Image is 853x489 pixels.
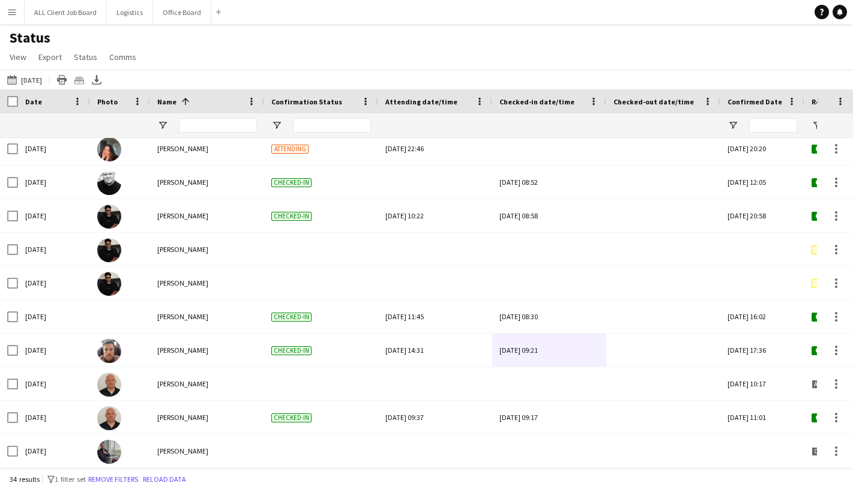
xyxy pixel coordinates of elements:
[720,166,804,199] div: [DATE] 12:05
[18,434,90,467] div: [DATE]
[499,199,599,232] div: [DATE] 08:58
[157,278,208,287] span: [PERSON_NAME]
[157,245,208,254] span: [PERSON_NAME]
[179,118,257,133] input: Name Filter Input
[140,473,188,486] button: Reload data
[720,132,804,165] div: [DATE] 20:20
[499,166,599,199] div: [DATE] 08:52
[97,373,121,397] img: Rory Lapham
[271,413,312,422] span: Checked-in
[157,446,208,455] span: [PERSON_NAME]
[109,52,136,62] span: Comms
[97,305,121,329] img: Owen Foster
[749,118,797,133] input: Confirmed Date Filter Input
[385,132,485,165] div: [DATE] 22:46
[97,272,121,296] img: Musaab Aggag
[157,178,208,187] span: [PERSON_NAME]
[271,212,312,221] span: Checked-in
[18,334,90,367] div: [DATE]
[271,97,342,106] span: Confirmation Status
[157,211,208,220] span: [PERSON_NAME]
[107,1,153,24] button: Logistics
[812,245,849,254] span: Pending
[97,171,121,195] img: Mike Brooks
[499,300,599,333] div: [DATE] 08:30
[812,97,851,106] span: Role Status
[69,49,102,65] a: Status
[97,137,121,161] img: Megan Morgan
[157,312,208,321] span: [PERSON_NAME]
[157,120,168,131] button: Open Filter Menu
[18,199,90,232] div: [DATE]
[38,52,62,62] span: Export
[293,118,371,133] input: Confirmation Status Filter Input
[18,132,90,165] div: [DATE]
[728,120,738,131] button: Open Filter Menu
[720,300,804,333] div: [DATE] 16:02
[385,97,457,106] span: Attending date/time
[499,97,574,106] span: Checked-in date/time
[97,205,121,229] img: Musaab Aggag
[271,346,312,355] span: Checked-in
[271,178,312,187] span: Checked-in
[55,475,86,484] span: 1 filter set
[10,52,26,62] span: View
[18,401,90,434] div: [DATE]
[25,97,42,106] span: Date
[86,473,140,486] button: Remove filters
[720,401,804,434] div: [DATE] 11:01
[271,313,312,322] span: Checked-in
[97,97,118,106] span: Photo
[385,300,485,333] div: [DATE] 11:45
[97,440,121,464] img: Thomas Lea
[18,166,90,199] div: [DATE]
[55,73,69,87] app-action-btn: Print
[271,145,309,154] span: Attending
[72,73,86,87] app-action-btn: Crew files as ZIP
[720,334,804,367] div: [DATE] 17:36
[613,97,694,106] span: Checked-out date/time
[18,233,90,266] div: [DATE]
[157,413,208,422] span: [PERSON_NAME]
[812,279,849,288] span: Pending
[5,73,44,87] button: [DATE]
[720,367,804,400] div: [DATE] 10:17
[18,300,90,333] div: [DATE]
[157,144,208,153] span: [PERSON_NAME]
[385,401,485,434] div: [DATE] 09:37
[5,49,31,65] a: View
[104,49,141,65] a: Comms
[74,52,97,62] span: Status
[157,379,208,388] span: [PERSON_NAME]
[385,199,485,232] div: [DATE] 10:22
[34,49,67,65] a: Export
[25,1,107,24] button: ALL Client Job Board
[97,238,121,262] img: Musaab Aggag
[157,97,176,106] span: Name
[385,334,485,367] div: [DATE] 14:31
[153,1,211,24] button: Office Board
[499,401,599,434] div: [DATE] 09:17
[18,266,90,299] div: [DATE]
[499,334,599,367] div: [DATE] 09:21
[89,73,104,87] app-action-btn: Export XLSX
[720,199,804,232] div: [DATE] 20:58
[157,346,208,355] span: [PERSON_NAME]
[18,367,90,400] div: [DATE]
[271,120,282,131] button: Open Filter Menu
[728,97,782,106] span: Confirmed Date
[97,406,121,430] img: Rory Lapham
[812,120,822,131] button: Open Filter Menu
[97,339,121,363] img: Regis Grant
